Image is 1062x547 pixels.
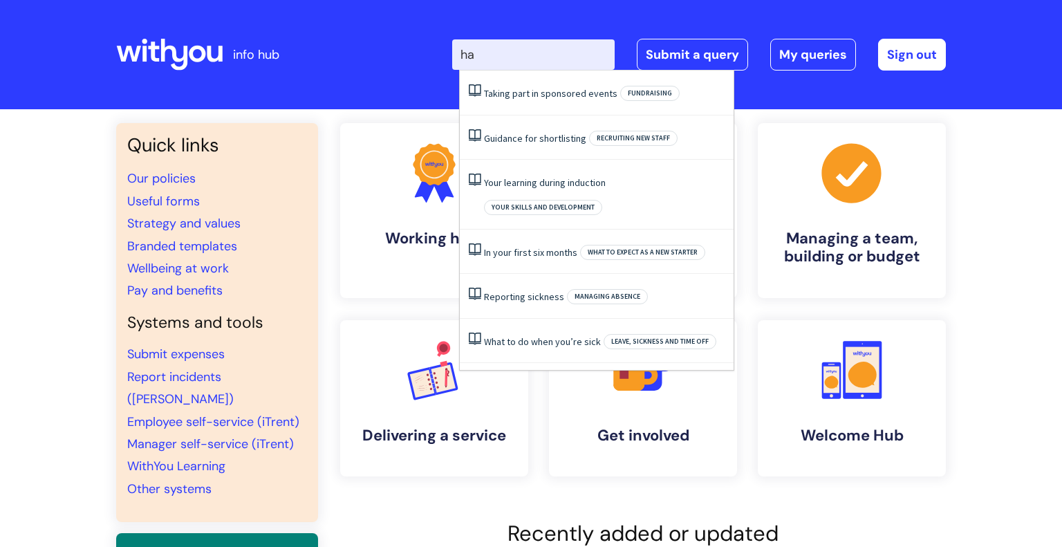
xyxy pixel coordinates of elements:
[580,245,705,260] span: What to expect as a new starter
[340,521,946,546] h2: Recently added or updated
[127,215,241,232] a: Strategy and values
[127,193,200,210] a: Useful forms
[589,131,678,146] span: Recruiting new staff
[758,123,946,298] a: Managing a team, building or budget
[878,39,946,71] a: Sign out
[484,200,602,215] span: Your skills and development
[351,427,517,445] h4: Delivering a service
[340,123,528,298] a: Working here
[127,313,307,333] h4: Systems and tools
[484,246,577,259] a: In your first six months
[758,320,946,476] a: Welcome Hub
[127,414,299,430] a: Employee self-service (iTrent)
[127,369,234,407] a: Report incidents ([PERSON_NAME])
[770,39,856,71] a: My queries
[452,39,615,70] input: Search
[484,335,601,348] a: What to do when you’re sick
[127,436,294,452] a: Manager self-service (iTrent)
[340,320,528,476] a: Delivering a service
[127,458,225,474] a: WithYou Learning
[769,230,935,266] h4: Managing a team, building or budget
[567,289,648,304] span: Managing absence
[127,481,212,497] a: Other systems
[127,282,223,299] a: Pay and benefits
[127,346,225,362] a: Submit expenses
[560,427,726,445] h4: Get involved
[127,170,196,187] a: Our policies
[769,427,935,445] h4: Welcome Hub
[549,320,737,476] a: Get involved
[233,44,279,66] p: info hub
[127,134,307,156] h3: Quick links
[484,290,564,303] a: Reporting sickness
[351,230,517,248] h4: Working here
[484,132,586,145] a: Guidance for shortlisting
[484,176,606,189] a: Your learning during induction
[127,260,229,277] a: Wellbeing at work
[452,39,946,71] div: | -
[620,86,680,101] span: Fundraising
[484,87,617,100] a: Taking part in sponsored events
[637,39,748,71] a: Submit a query
[604,334,716,349] span: Leave, sickness and time off
[127,238,237,254] a: Branded templates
